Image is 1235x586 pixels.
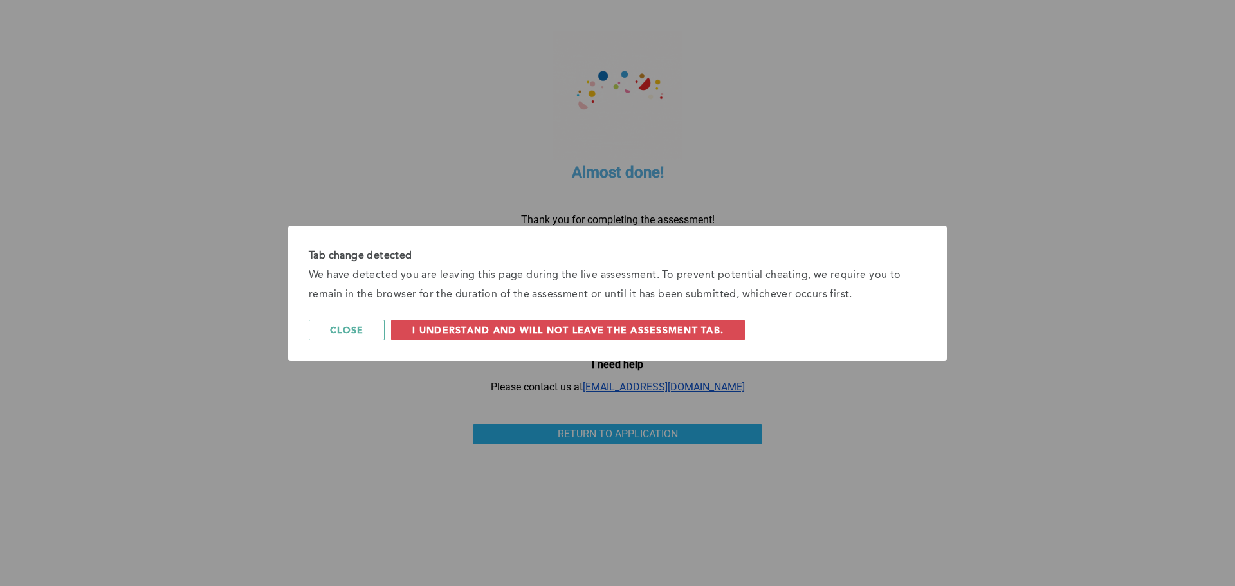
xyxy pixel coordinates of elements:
button: Close [309,320,385,340]
span: I understand and will not leave the assessment tab. [412,324,724,336]
span: Close [330,324,363,336]
div: We have detected you are leaving this page during the live assessment. To prevent potential cheat... [309,266,926,304]
div: Tab change detected [309,246,926,266]
button: I understand and will not leave the assessment tab. [391,320,745,340]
